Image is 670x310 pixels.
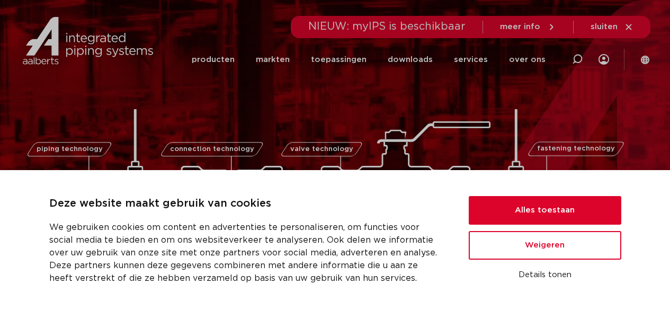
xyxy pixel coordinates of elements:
[500,23,540,31] span: meer info
[509,39,546,80] a: over ons
[537,146,615,153] span: fastening technology
[591,22,633,32] a: sluiten
[469,266,621,284] button: Details tonen
[311,39,367,80] a: toepassingen
[256,39,290,80] a: markten
[598,48,609,71] div: my IPS
[469,231,621,260] button: Weigeren
[469,196,621,225] button: Alles toestaan
[308,21,466,32] span: NIEUW: myIPS is beschikbaar
[591,23,618,31] span: sluiten
[49,221,443,285] p: We gebruiken cookies om content en advertenties te personaliseren, om functies voor social media ...
[290,146,353,153] span: valve technology
[500,22,556,32] a: meer info
[454,39,488,80] a: services
[192,39,546,80] nav: Menu
[388,39,433,80] a: downloads
[37,146,103,153] span: piping technology
[169,146,254,153] span: connection technology
[192,39,235,80] a: producten
[49,196,443,212] p: Deze website maakt gebruik van cookies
